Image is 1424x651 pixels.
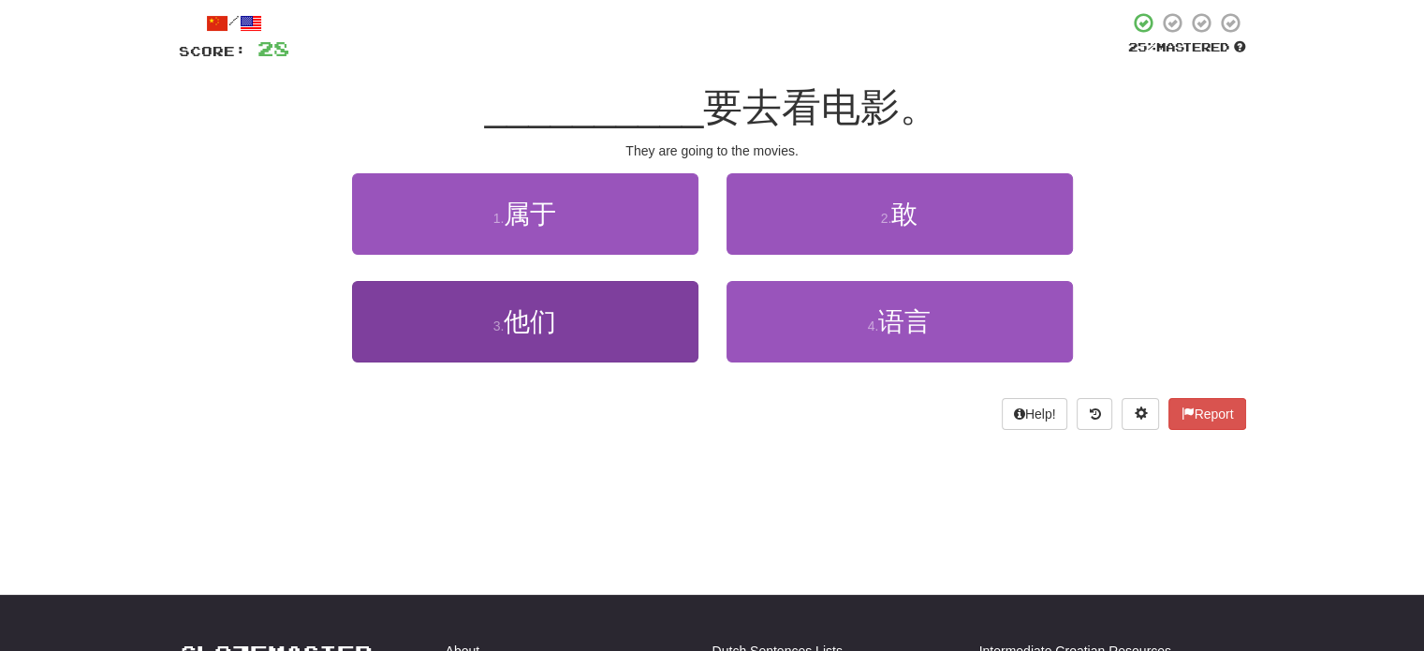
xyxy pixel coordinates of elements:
[485,85,704,129] span: __________
[493,211,505,226] small: 1 .
[1128,39,1246,56] div: Mastered
[878,307,931,336] span: 语言
[1002,398,1068,430] button: Help!
[493,318,505,333] small: 3 .
[504,307,556,336] span: 他们
[1128,39,1156,54] span: 25 %
[868,318,879,333] small: 4 .
[179,43,246,59] span: Score:
[1077,398,1112,430] button: Round history (alt+y)
[881,211,892,226] small: 2 .
[891,200,918,229] span: 敢
[179,11,289,35] div: /
[352,173,698,255] button: 1.属于
[1168,398,1245,430] button: Report
[727,173,1073,255] button: 2.敢
[504,200,556,229] span: 属于
[257,37,289,60] span: 28
[703,85,939,129] span: 要去看电影。
[727,281,1073,362] button: 4.语言
[352,281,698,362] button: 3.他们
[179,141,1246,160] div: They are going to the movies.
